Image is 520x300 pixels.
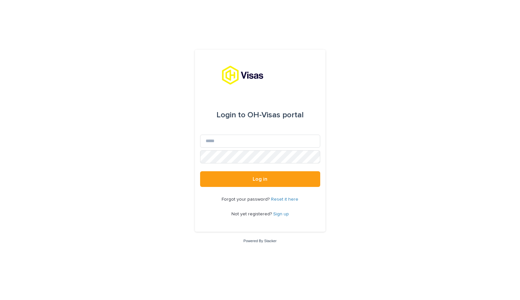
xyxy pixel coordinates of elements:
a: Sign up [273,212,289,216]
span: Not yet registered? [231,212,273,216]
span: Login to [216,111,245,119]
span: Forgot your password? [222,197,271,202]
button: Log in [200,171,320,187]
img: tx8HrbJQv2PFQx4TXEq5 [222,65,298,85]
a: Powered By Stacker [244,239,276,243]
a: Reset it here [271,197,298,202]
div: OH-Visas portal [216,106,304,124]
span: Log in [253,176,267,182]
